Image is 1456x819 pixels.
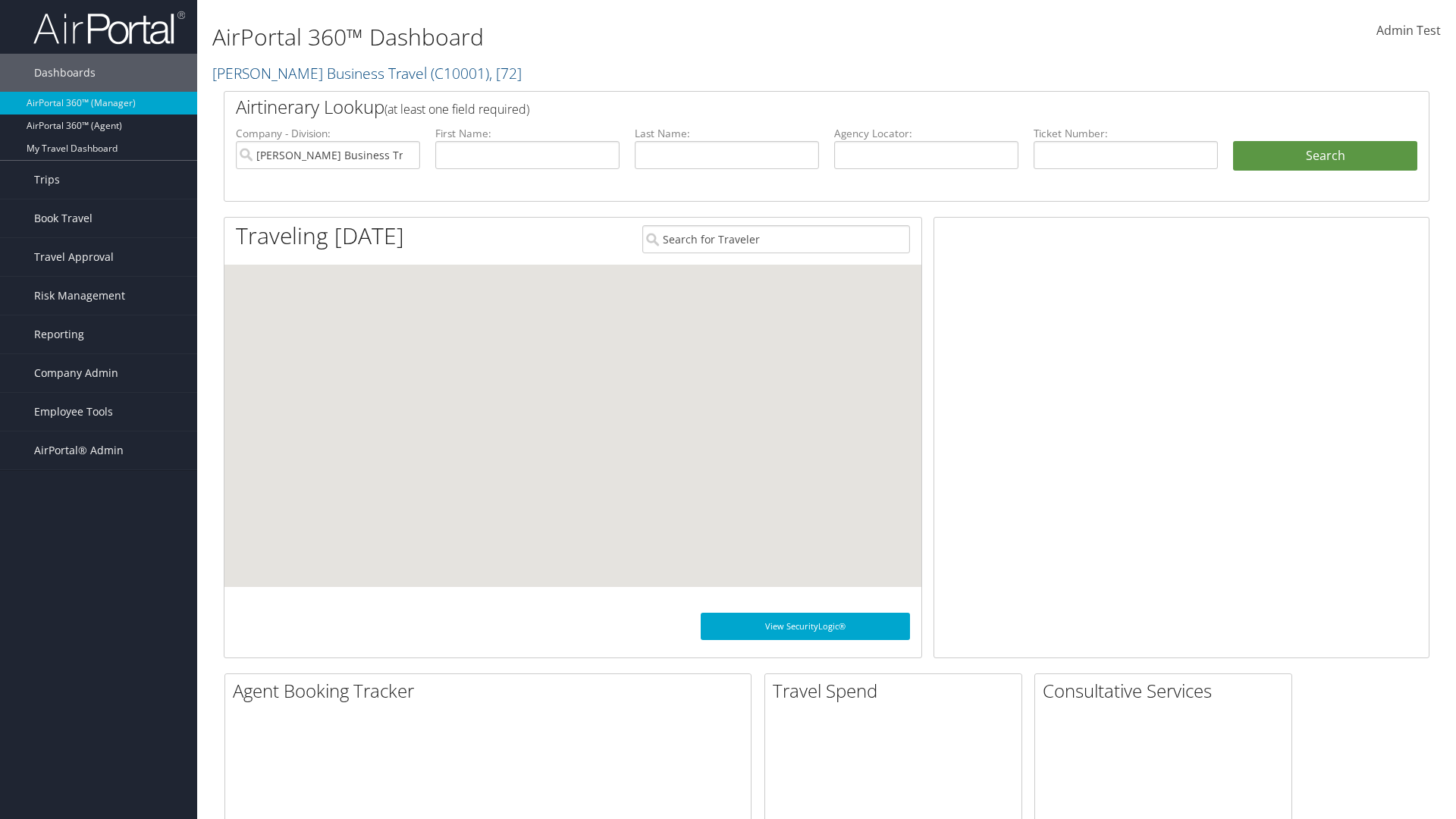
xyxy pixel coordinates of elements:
[642,225,910,253] input: Search for Traveler
[236,220,404,252] h1: Traveling [DATE]
[1376,8,1441,55] a: Admin Test
[34,393,113,431] span: Employee Tools
[233,678,751,704] h2: Agent Booking Tracker
[701,613,910,640] a: View SecurityLogic®
[1043,678,1291,704] h2: Consultative Services
[34,354,118,392] span: Company Admin
[431,63,489,83] span: ( C10001 )
[635,126,819,141] label: Last Name:
[34,238,114,276] span: Travel Approval
[34,199,93,237] span: Book Travel
[1376,22,1441,39] span: Admin Test
[34,54,96,92] span: Dashboards
[236,94,1317,120] h2: Airtinerary Lookup
[834,126,1018,141] label: Agency Locator:
[212,63,522,83] a: [PERSON_NAME] Business Travel
[33,10,185,45] img: airportal-logo.png
[384,101,529,118] span: (at least one field required)
[34,431,124,469] span: AirPortal® Admin
[489,63,522,83] span: , [ 72 ]
[34,277,125,315] span: Risk Management
[34,315,84,353] span: Reporting
[773,678,1021,704] h2: Travel Spend
[1233,141,1417,171] button: Search
[1034,126,1218,141] label: Ticket Number:
[435,126,620,141] label: First Name:
[212,21,1031,53] h1: AirPortal 360™ Dashboard
[236,126,420,141] label: Company - Division:
[34,161,60,199] span: Trips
